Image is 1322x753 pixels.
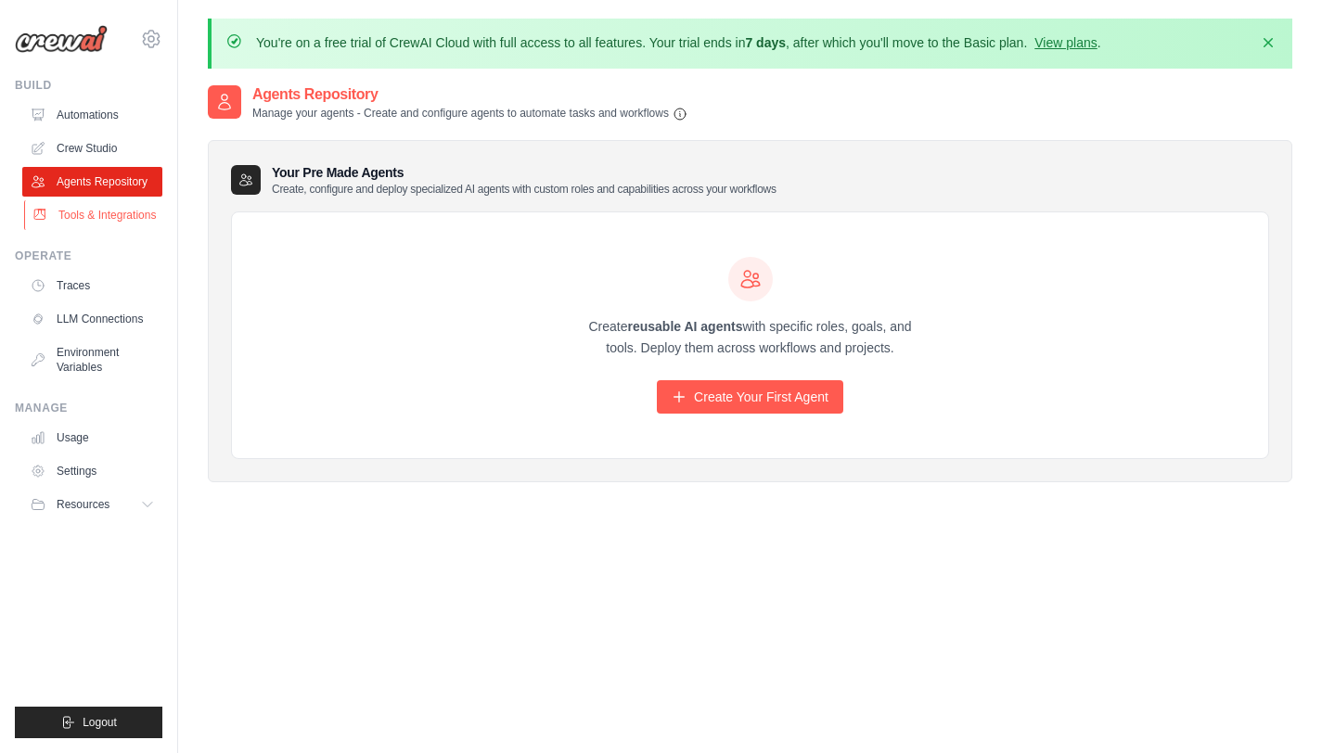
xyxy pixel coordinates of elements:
span: Resources [57,497,109,512]
a: Environment Variables [22,338,162,382]
button: Logout [15,707,162,738]
a: Settings [22,456,162,486]
a: View plans [1034,35,1097,50]
button: Resources [22,490,162,519]
h2: Agents Repository [252,83,687,106]
a: Traces [22,271,162,300]
div: Manage [15,401,162,415]
p: Create, configure and deploy specialized AI agents with custom roles and capabilities across your... [272,182,777,197]
a: Create Your First Agent [657,380,843,414]
p: Manage your agents - Create and configure agents to automate tasks and workflows [252,106,687,121]
div: Operate [15,249,162,263]
strong: reusable AI agents [627,319,742,334]
h3: Your Pre Made Agents [272,163,777,197]
a: Tools & Integrations [24,200,164,230]
div: Build [15,78,162,93]
img: Logo [15,25,108,53]
span: Logout [83,715,117,730]
a: LLM Connections [22,304,162,334]
p: Create with specific roles, goals, and tools. Deploy them across workflows and projects. [572,316,929,359]
strong: 7 days [745,35,786,50]
a: Automations [22,100,162,130]
a: Usage [22,423,162,453]
a: Crew Studio [22,134,162,163]
p: You're on a free trial of CrewAI Cloud with full access to all features. Your trial ends in , aft... [256,33,1101,52]
a: Agents Repository [22,167,162,197]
